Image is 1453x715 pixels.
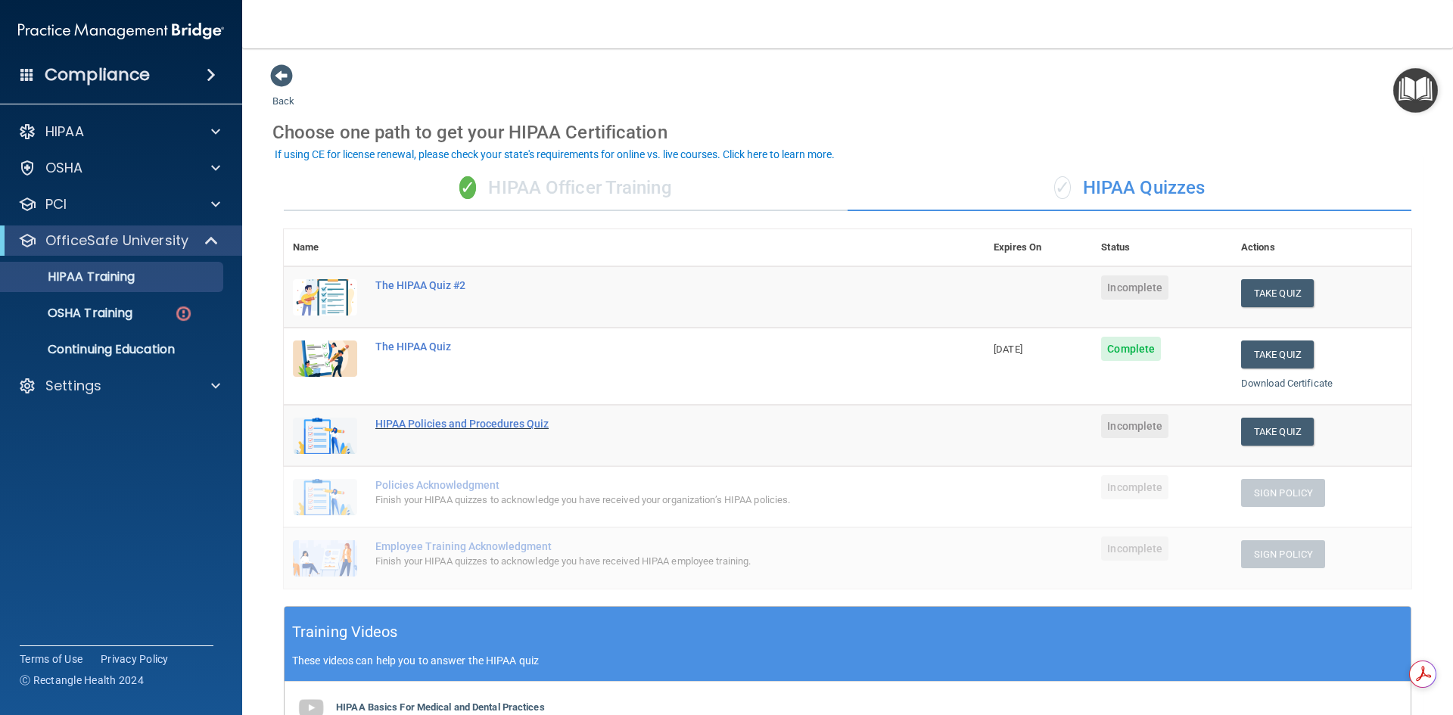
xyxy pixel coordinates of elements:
[272,110,1423,154] div: Choose one path to get your HIPAA Certification
[272,147,837,162] button: If using CE for license renewal, please check your state's requirements for online vs. live cours...
[1101,536,1168,561] span: Incomplete
[10,342,216,357] p: Continuing Education
[375,540,909,552] div: Employee Training Acknowledgment
[1101,275,1168,300] span: Incomplete
[1232,229,1411,266] th: Actions
[994,344,1022,355] span: [DATE]
[174,304,193,323] img: danger-circle.6113f641.png
[336,701,545,713] b: HIPAA Basics For Medical and Dental Practices
[18,159,220,177] a: OSHA
[375,418,909,430] div: HIPAA Policies and Procedures Quiz
[20,651,82,667] a: Terms of Use
[272,77,294,107] a: Back
[1241,540,1325,568] button: Sign Policy
[375,279,909,291] div: The HIPAA Quiz #2
[10,306,132,321] p: OSHA Training
[459,176,476,199] span: ✓
[1101,414,1168,438] span: Incomplete
[848,166,1411,211] div: HIPAA Quizzes
[1241,340,1314,368] button: Take Quiz
[375,340,909,353] div: The HIPAA Quiz
[45,232,188,250] p: OfficeSafe University
[18,195,220,213] a: PCI
[45,195,67,213] p: PCI
[1241,378,1333,389] a: Download Certificate
[1241,418,1314,446] button: Take Quiz
[275,149,835,160] div: If using CE for license renewal, please check your state's requirements for online vs. live cours...
[45,377,101,395] p: Settings
[292,654,1403,667] p: These videos can help you to answer the HIPAA quiz
[1241,479,1325,507] button: Sign Policy
[1101,337,1161,361] span: Complete
[375,552,909,570] div: Finish your HIPAA quizzes to acknowledge you have received HIPAA employee training.
[1241,279,1314,307] button: Take Quiz
[1393,68,1438,113] button: Open Resource Center
[292,619,398,645] h5: Training Videos
[18,377,220,395] a: Settings
[101,651,169,667] a: Privacy Policy
[985,229,1092,266] th: Expires On
[1092,229,1232,266] th: Status
[18,232,219,250] a: OfficeSafe University
[18,123,220,141] a: HIPAA
[45,123,84,141] p: HIPAA
[45,159,83,177] p: OSHA
[1101,475,1168,499] span: Incomplete
[1054,176,1071,199] span: ✓
[375,491,909,509] div: Finish your HIPAA quizzes to acknowledge you have received your organization’s HIPAA policies.
[284,166,848,211] div: HIPAA Officer Training
[20,673,144,688] span: Ⓒ Rectangle Health 2024
[375,479,909,491] div: Policies Acknowledgment
[284,229,366,266] th: Name
[18,16,224,46] img: PMB logo
[10,269,135,284] p: HIPAA Training
[45,64,150,85] h4: Compliance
